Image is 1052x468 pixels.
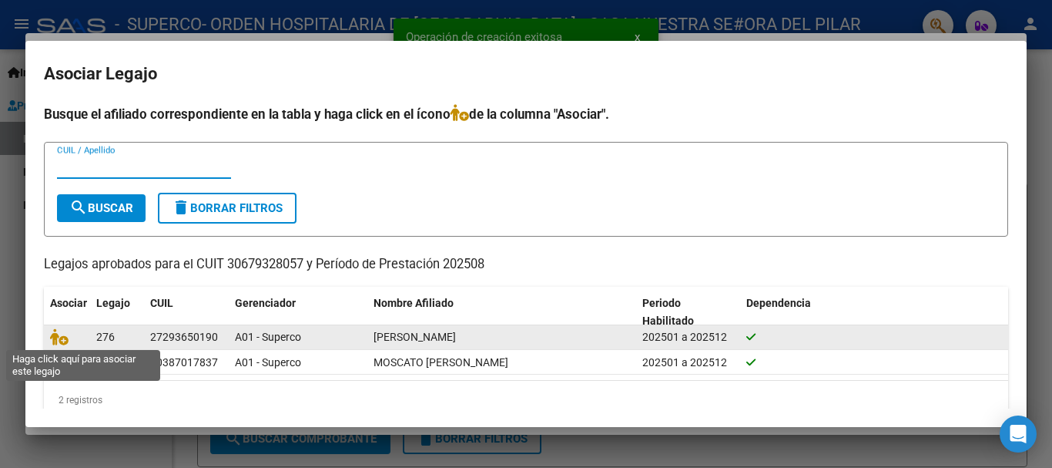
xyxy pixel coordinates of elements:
[642,328,734,346] div: 202501 a 202512
[158,193,297,224] button: Borrar Filtros
[96,331,115,343] span: 276
[367,287,636,338] datatable-header-cell: Nombre Afiliado
[44,381,1008,419] div: 2 registros
[235,297,296,309] span: Gerenciador
[1000,416,1037,453] div: Open Intercom Messenger
[746,297,811,309] span: Dependencia
[172,198,190,217] mat-icon: delete
[44,104,1008,124] h4: Busque el afiliado correspondiente en la tabla y haga click en el ícono de la columna "Asociar".
[150,328,218,346] div: 27293650190
[44,59,1008,89] h2: Asociar Legajo
[150,354,218,372] div: 20387017837
[96,297,130,309] span: Legajo
[642,354,734,372] div: 202501 a 202512
[374,331,456,343] span: PEREYRA PAOLA BEATRIZ
[636,287,740,338] datatable-header-cell: Periodo Habilitado
[235,356,301,369] span: A01 - Superco
[44,255,1008,274] p: Legajos aprobados para el CUIT 30679328057 y Período de Prestación 202508
[90,287,144,338] datatable-header-cell: Legajo
[235,331,301,343] span: A01 - Superco
[229,287,367,338] datatable-header-cell: Gerenciador
[57,194,146,222] button: Buscar
[69,201,133,215] span: Buscar
[374,297,454,309] span: Nombre Afiliado
[144,287,229,338] datatable-header-cell: CUIL
[96,356,115,369] span: 275
[172,201,283,215] span: Borrar Filtros
[642,297,694,327] span: Periodo Habilitado
[374,356,508,369] span: MOSCATO PABLO NICOLAS
[44,287,90,338] datatable-header-cell: Asociar
[50,297,87,309] span: Asociar
[69,198,88,217] mat-icon: search
[740,287,1009,338] datatable-header-cell: Dependencia
[150,297,173,309] span: CUIL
